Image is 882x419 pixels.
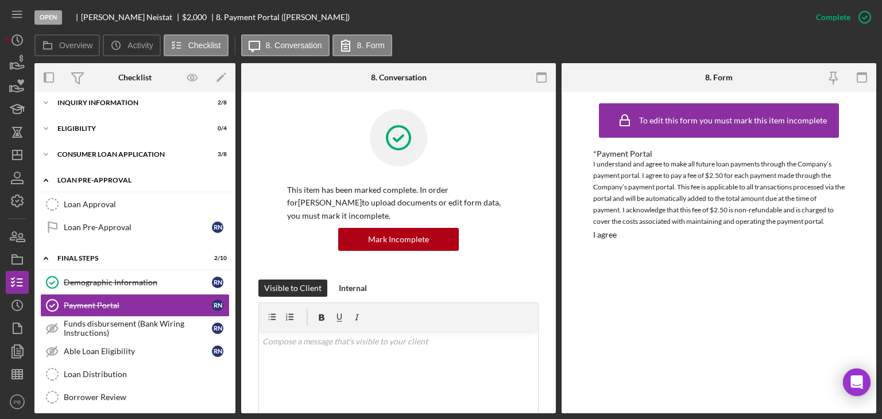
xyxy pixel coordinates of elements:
[40,386,230,409] a: Borrower Review
[182,12,207,22] span: $2,000
[40,193,230,216] a: Loan Approval
[103,34,160,56] button: Activity
[34,34,100,56] button: Overview
[332,34,392,56] button: 8. Form
[216,13,350,22] div: 8. Payment Portal ([PERSON_NAME])
[64,278,212,287] div: Demographic Information
[287,184,510,222] p: This item has been marked complete. In order for [PERSON_NAME] to upload documents or edit form d...
[804,6,876,29] button: Complete
[206,255,227,262] div: 2 / 10
[40,363,230,386] a: Loan Distribution
[264,280,322,297] div: Visible to Client
[241,34,330,56] button: 8. Conversation
[593,230,617,239] div: I agree
[339,280,367,297] div: Internal
[59,41,92,50] label: Overview
[64,370,229,379] div: Loan Distribution
[64,200,229,209] div: Loan Approval
[57,125,198,132] div: Eligibility
[6,390,29,413] button: PB
[593,158,845,227] div: I understand and agree to make all future loan payments through the Company’s payment portal. I a...
[212,323,223,334] div: R N
[164,34,229,56] button: Checklist
[64,301,212,310] div: Payment Portal
[57,99,198,106] div: Inquiry Information
[212,222,223,233] div: R N
[40,317,230,340] a: Funds disbursement (Bank Wiring Instructions)RN
[127,41,153,50] label: Activity
[14,399,21,405] text: PB
[64,347,212,356] div: Able Loan Eligibility
[212,300,223,311] div: R N
[40,271,230,294] a: Demographic InformationRN
[188,41,221,50] label: Checklist
[368,228,429,251] div: Mark Incomplete
[40,340,230,363] a: Able Loan EligibilityRN
[266,41,322,50] label: 8. Conversation
[206,99,227,106] div: 2 / 8
[593,149,845,158] div: *Payment Portal
[64,223,212,232] div: Loan Pre-Approval
[843,368,871,396] div: Open Intercom Messenger
[40,216,230,239] a: Loan Pre-ApprovalRN
[357,41,385,50] label: 8. Form
[206,125,227,132] div: 0 / 4
[705,73,733,82] div: 8. Form
[64,393,229,402] div: Borrower Review
[212,277,223,288] div: R N
[258,280,327,297] button: Visible to Client
[371,73,427,82] div: 8. Conversation
[816,6,850,29] div: Complete
[338,228,459,251] button: Mark Incomplete
[34,10,62,25] div: Open
[118,73,152,82] div: Checklist
[40,294,230,317] a: Payment PortalRN
[57,255,198,262] div: FINAL STEPS
[639,116,827,125] div: To edit this form you must mark this item incomplete
[57,151,198,158] div: Consumer Loan Application
[81,13,182,22] div: [PERSON_NAME] Neistat
[64,319,212,337] div: Funds disbursement (Bank Wiring Instructions)
[206,151,227,158] div: 3 / 8
[57,177,221,184] div: Loan Pre-Approval
[333,280,373,297] button: Internal
[212,346,223,357] div: R N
